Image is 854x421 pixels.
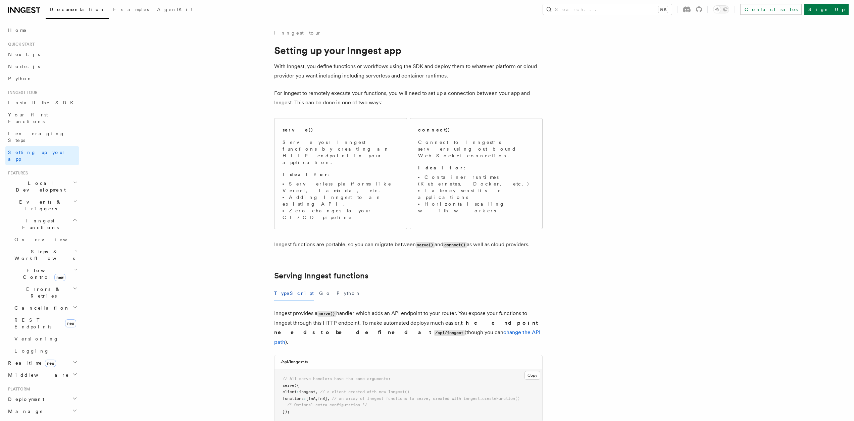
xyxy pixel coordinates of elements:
span: Realtime [5,360,56,366]
span: ({ [294,383,299,388]
span: Leveraging Steps [8,131,65,143]
span: Quick start [5,42,35,47]
li: Horizontal scaling with workers [418,201,534,214]
span: fnB] [318,396,327,401]
h2: serve() [283,126,313,133]
a: AgentKit [153,2,197,18]
a: Node.js [5,60,79,72]
span: }); [283,409,290,414]
a: Examples [109,2,153,18]
button: Realtimenew [5,357,79,369]
a: Python [5,72,79,85]
span: Inngest Functions [5,217,72,231]
span: functions [283,396,304,401]
span: Inngest tour [5,90,38,95]
a: serve()Serve your Inngest functions by creating an HTTP endpoint in your application.Ideal for:Se... [274,118,407,229]
span: // an array of Inngest functions to serve, created with inngest.createFunction() [332,396,520,401]
li: Serverless platforms like Vercel, Lambda, etc. [283,180,399,194]
p: Inngest functions are portable, so you can migrate between and as well as cloud providers. [274,240,543,250]
span: Platform [5,386,30,392]
span: Node.js [8,64,40,69]
button: Inngest Functions [5,215,79,233]
span: Setting up your app [8,150,66,162]
button: Local Development [5,177,79,196]
a: Documentation [46,2,109,19]
strong: Ideal for [418,165,464,170]
a: Serving Inngest functions [274,271,368,280]
span: Next.js [8,52,40,57]
span: Home [8,27,27,34]
span: Examples [113,7,149,12]
a: Overview [12,233,79,246]
button: Search...⌘K [543,4,672,15]
a: Your first Functions [5,109,79,127]
button: TypeScript [274,286,314,301]
button: Cancellation [12,302,79,314]
button: Copy [524,371,540,380]
span: inngest [299,389,315,394]
li: Latency sensitive applications [418,187,534,201]
span: // All serve handlers have the same arguments: [283,376,391,381]
code: serve() [416,242,435,248]
span: Versioning [14,336,59,341]
span: Manage [5,408,43,415]
span: , [327,396,330,401]
span: Deployment [5,396,44,403]
button: Manage [5,405,79,417]
span: Logging [14,348,49,354]
button: Deployment [5,393,79,405]
button: Python [337,286,361,301]
a: Versioning [12,333,79,345]
a: REST Endpointsnew [12,314,79,333]
span: Events & Triggers [5,199,73,212]
a: Contact sales [740,4,802,15]
span: new [54,274,65,281]
button: Events & Triggers [5,196,79,215]
span: Your first Functions [8,112,48,124]
h1: Setting up your Inngest app [274,44,543,56]
a: Setting up your app [5,146,79,165]
span: [fnA [306,396,315,401]
li: Zero changes to your CI/CD pipeline [283,207,399,221]
button: Flow Controlnew [12,264,79,283]
li: Container runtimes (Kubernetes, Docker, etc.) [418,174,534,187]
a: Next.js [5,48,79,60]
span: Local Development [5,180,73,193]
p: : [418,164,534,171]
code: /api/inngest [434,330,465,336]
strong: Ideal for [283,172,328,177]
span: Steps & Workflows [12,248,75,262]
button: Errors & Retries [12,283,79,302]
span: Flow Control [12,267,74,280]
span: : [297,389,299,394]
a: connect()Connect to Inngest's servers using out-bound WebSocket connection.Ideal for:Container ru... [410,118,543,229]
span: // a client created with new Inngest() [320,389,409,394]
button: Toggle dark mode [713,5,729,13]
a: Install the SDK [5,97,79,109]
p: Serve your Inngest functions by creating an HTTP endpoint in your application. [283,139,399,166]
code: connect() [443,242,467,248]
p: Connect to Inngest's servers using out-bound WebSocket connection. [418,139,534,159]
span: REST Endpoints [14,317,51,329]
span: Features [5,170,28,176]
span: Documentation [50,7,105,12]
span: AgentKit [157,7,193,12]
h2: connect() [418,126,450,133]
span: , [315,396,318,401]
button: Go [319,286,331,301]
span: serve [283,383,294,388]
span: new [45,360,56,367]
code: serve() [317,311,336,317]
button: Steps & Workflows [12,246,79,264]
span: Middleware [5,372,69,378]
span: /* Optional extra configuration */ [287,403,367,407]
a: Home [5,24,79,36]
a: Logging [12,345,79,357]
li: Adding Inngest to an existing API. [283,194,399,207]
div: Inngest Functions [5,233,79,357]
span: new [65,319,76,327]
span: Python [8,76,33,81]
span: Install the SDK [8,100,78,105]
span: Overview [14,237,84,242]
span: : [304,396,306,401]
